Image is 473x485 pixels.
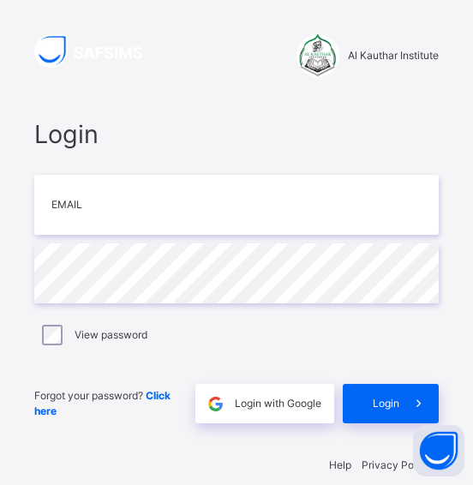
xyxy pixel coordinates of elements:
[329,458,351,471] a: Help
[362,458,431,471] a: Privacy Policy
[34,389,171,417] span: Forgot your password?
[206,394,225,414] img: google.396cfc9801f0270233282035f929180a.svg
[413,425,464,476] button: Open asap
[348,48,439,63] span: Al Kauthar Institute
[34,116,439,153] span: Login
[34,34,163,68] img: SAFSIMS Logo
[373,396,399,411] span: Login
[75,327,147,343] label: View password
[235,396,321,411] span: Login with Google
